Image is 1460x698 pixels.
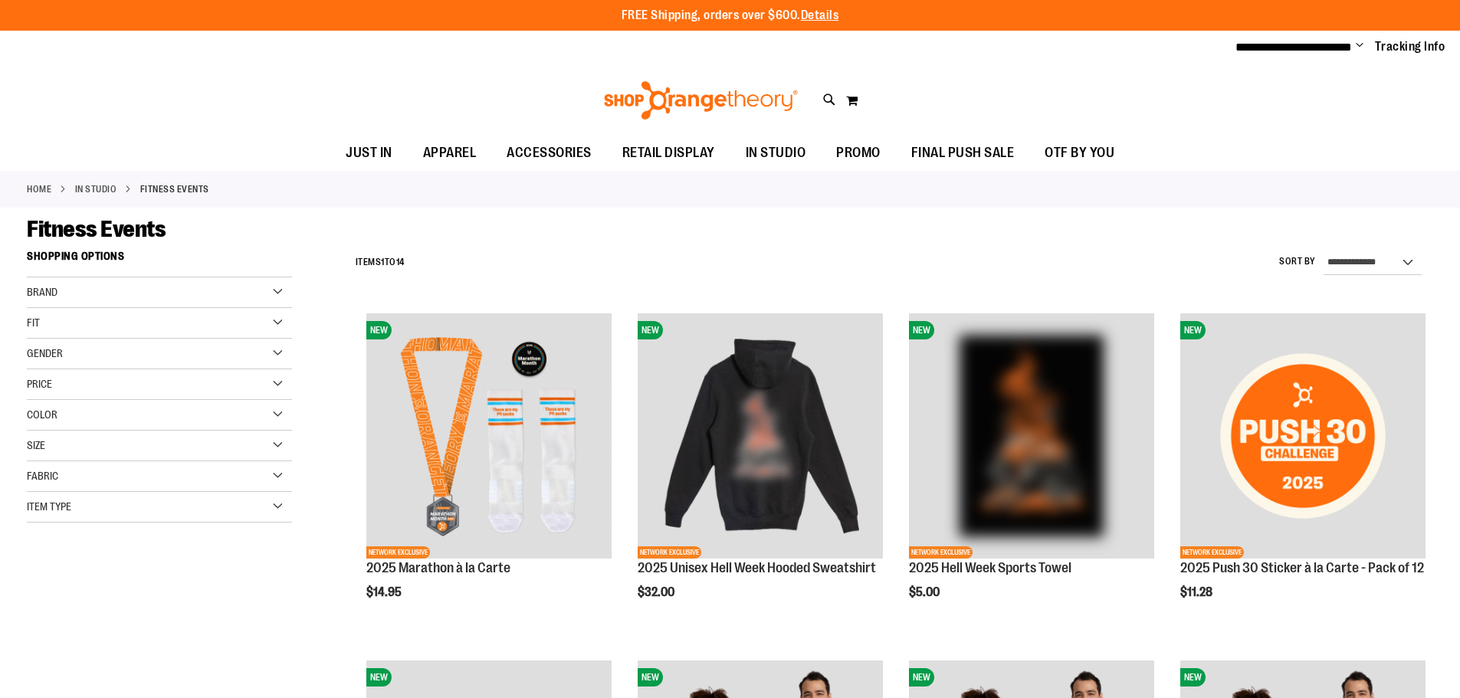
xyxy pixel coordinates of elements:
[27,286,57,298] span: Brand
[366,321,392,339] span: NEW
[746,136,806,170] span: IN STUDIO
[1173,306,1433,638] div: product
[1180,313,1426,559] img: 2025 Push 30 Sticker à la Carte - Pack of 12
[27,378,52,390] span: Price
[27,243,292,277] strong: Shopping Options
[909,585,942,599] span: $5.00
[1180,668,1206,687] span: NEW
[801,8,839,22] a: Details
[1279,255,1316,268] label: Sort By
[27,408,57,421] span: Color
[909,560,1071,575] a: 2025 Hell Week Sports Towel
[507,136,592,170] span: ACCESSORIES
[638,546,701,559] span: NETWORK EXCLUSIVE
[1180,585,1215,599] span: $11.28
[396,257,405,267] span: 14
[1356,39,1363,54] button: Account menu
[909,313,1154,559] img: OTF 2025 Hell Week Event Retail
[1180,546,1244,559] span: NETWORK EXCLUSIVE
[366,313,612,559] img: 2025 Marathon à la Carte
[359,306,619,638] div: product
[366,668,392,687] span: NEW
[366,560,510,575] a: 2025 Marathon à la Carte
[381,257,385,267] span: 1
[909,668,934,687] span: NEW
[27,500,71,513] span: Item Type
[27,316,40,329] span: Fit
[27,470,58,482] span: Fabric
[27,216,166,242] span: Fitness Events
[1180,313,1426,561] a: 2025 Push 30 Sticker à la Carte - Pack of 12NEWNETWORK EXCLUSIVE
[911,136,1015,170] span: FINAL PUSH SALE
[366,546,430,559] span: NETWORK EXCLUSIVE
[909,313,1154,561] a: OTF 2025 Hell Week Event RetailNEWNETWORK EXCLUSIVE
[1180,321,1206,339] span: NEW
[638,321,663,339] span: NEW
[638,668,663,687] span: NEW
[622,136,715,170] span: RETAIL DISPLAY
[27,347,63,359] span: Gender
[836,136,881,170] span: PROMO
[901,306,1162,638] div: product
[366,585,404,599] span: $14.95
[75,182,117,196] a: IN STUDIO
[366,313,612,561] a: 2025 Marathon à la CarteNEWNETWORK EXCLUSIVE
[140,182,209,196] strong: Fitness Events
[630,306,891,638] div: product
[638,313,883,561] a: 2025 Hell Week Hooded SweatshirtNEWNETWORK EXCLUSIVE
[638,585,677,599] span: $32.00
[356,251,405,274] h2: Items to
[27,182,51,196] a: Home
[602,81,800,120] img: Shop Orangetheory
[27,439,45,451] span: Size
[638,560,876,575] a: 2025 Unisex Hell Week Hooded Sweatshirt
[638,313,883,559] img: 2025 Hell Week Hooded Sweatshirt
[1180,560,1424,575] a: 2025 Push 30 Sticker à la Carte - Pack of 12
[622,7,839,25] p: FREE Shipping, orders over $600.
[909,546,973,559] span: NETWORK EXCLUSIVE
[423,136,477,170] span: APPAREL
[909,321,934,339] span: NEW
[1045,136,1114,170] span: OTF BY YOU
[1375,38,1445,55] a: Tracking Info
[346,136,392,170] span: JUST IN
